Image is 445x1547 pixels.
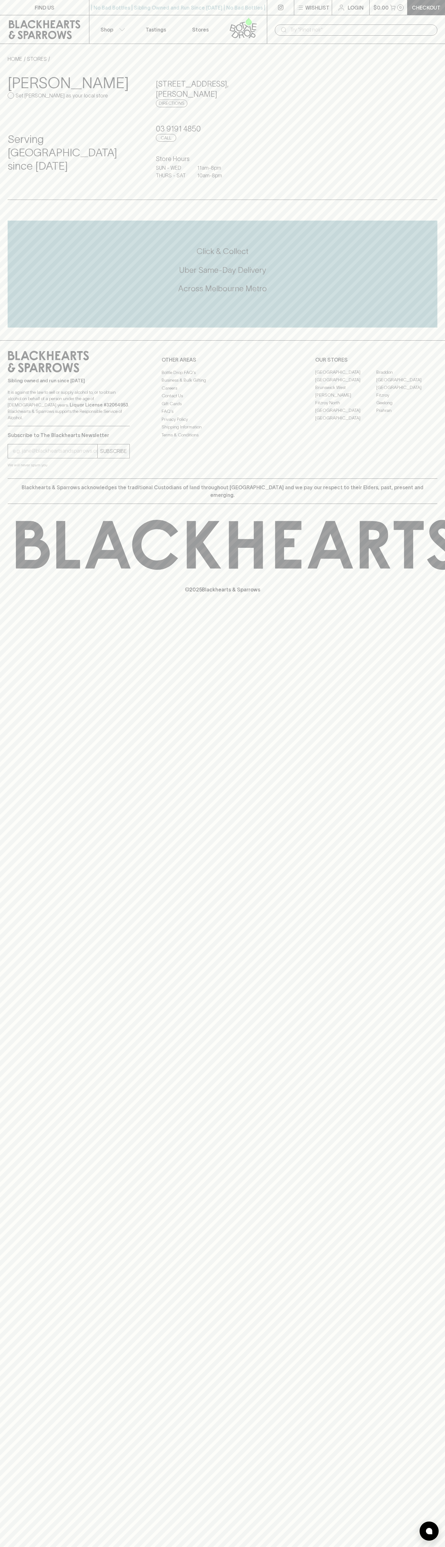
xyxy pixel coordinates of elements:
[162,369,284,376] a: Bottle Drop FAQ's
[162,408,284,415] a: FAQ's
[426,1528,432,1534] img: bubble-icon
[13,446,97,456] input: e.g. jane@blackheartsandsparrows.com.au
[290,25,432,35] input: Try "Pinot noir"
[376,392,437,399] a: Fitzroy
[8,133,141,173] h4: Serving [GEOGRAPHIC_DATA] since [DATE]
[315,369,376,376] a: [GEOGRAPHIC_DATA]
[162,384,284,392] a: Careers
[146,26,166,33] p: Tastings
[35,4,54,11] p: FIND US
[315,356,437,364] p: OUR STORES
[376,369,437,376] a: Braddon
[315,414,376,422] a: [GEOGRAPHIC_DATA]
[162,415,284,423] a: Privacy Policy
[156,100,187,107] a: Directions
[162,423,284,431] a: Shipping Information
[305,4,330,11] p: Wishlist
[156,172,188,179] p: THURS - SAT
[373,4,389,11] p: $0.00
[156,154,289,164] h6: Store Hours
[315,399,376,407] a: Fitzroy North
[376,407,437,414] a: Prahran
[27,56,47,62] a: STORES
[376,399,437,407] a: Geelong
[156,124,289,134] h5: 03 9191 4850
[89,15,134,44] button: Shop
[162,377,284,384] a: Business & Bulk Gifting
[348,4,364,11] p: Login
[399,6,402,9] p: 0
[315,376,376,384] a: [GEOGRAPHIC_DATA]
[16,92,108,99] p: Set [PERSON_NAME] as your local store
[197,164,229,172] p: 11am - 8pm
[315,392,376,399] a: [PERSON_NAME]
[8,265,437,275] h5: Uber Same-Day Delivery
[8,56,22,62] a: HOME
[156,164,188,172] p: SUN - WED
[376,376,437,384] a: [GEOGRAPHIC_DATA]
[8,431,130,439] p: Subscribe to The Blackhearts Newsletter
[156,134,176,142] a: Call
[8,378,130,384] p: Sibling owned and run since [DATE]
[8,283,437,294] h5: Across Melbourne Metro
[100,447,127,455] p: SUBSCRIBE
[162,356,284,364] p: OTHER AREAS
[162,392,284,400] a: Contact Us
[315,384,376,392] a: Brunswick West
[8,462,130,468] p: We will never spam you
[315,407,376,414] a: [GEOGRAPHIC_DATA]
[156,79,289,99] h5: [STREET_ADDRESS] , [PERSON_NAME]
[98,444,129,458] button: SUBSCRIBE
[162,431,284,439] a: Terms & Conditions
[197,172,229,179] p: 10am - 8pm
[8,246,437,257] h5: Click & Collect
[412,4,441,11] p: Checkout
[376,384,437,392] a: [GEOGRAPHIC_DATA]
[178,15,223,44] a: Stores
[101,26,113,33] p: Shop
[162,400,284,407] a: Gift Cards
[192,26,209,33] p: Stores
[12,484,433,499] p: Blackhearts & Sparrows acknowledges the traditional Custodians of land throughout [GEOGRAPHIC_DAT...
[70,402,128,407] strong: Liquor License #32064953
[8,389,130,421] p: It is against the law to sell or supply alcohol to, or to obtain alcohol on behalf of a person un...
[8,221,437,327] div: Call to action block
[134,15,178,44] a: Tastings
[8,74,141,92] h3: [PERSON_NAME]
